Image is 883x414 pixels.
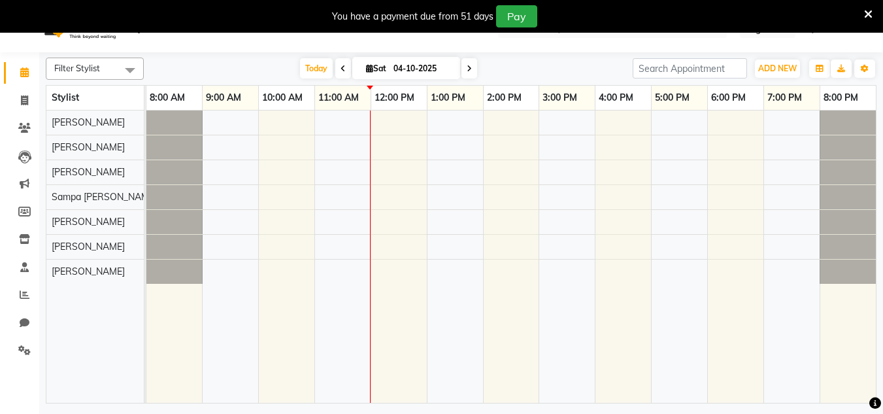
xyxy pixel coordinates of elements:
[820,88,861,107] a: 8:00 PM
[52,116,125,128] span: [PERSON_NAME]
[54,63,100,73] span: Filter Stylist
[146,88,188,107] a: 8:00 AM
[52,191,157,203] span: Sampa [PERSON_NAME]
[496,5,537,27] button: Pay
[300,58,333,78] span: Today
[390,59,455,78] input: 2025-10-04
[52,166,125,178] span: [PERSON_NAME]
[371,88,418,107] a: 12:00 PM
[484,88,525,107] a: 2:00 PM
[539,88,580,107] a: 3:00 PM
[808,23,816,35] a: 1
[758,63,797,73] span: ADD NEW
[52,216,125,228] span: [PERSON_NAME]
[259,88,306,107] a: 10:00 AM
[652,88,693,107] a: 5:00 PM
[427,88,469,107] a: 1:00 PM
[363,63,390,73] span: Sat
[595,88,637,107] a: 4:00 PM
[52,241,125,252] span: [PERSON_NAME]
[315,88,362,107] a: 11:00 AM
[633,58,747,78] input: Search Appointment
[52,266,125,277] span: [PERSON_NAME]
[708,88,749,107] a: 6:00 PM
[764,88,805,107] a: 7:00 PM
[203,88,244,107] a: 9:00 AM
[52,92,79,103] span: Stylist
[332,10,493,24] div: You have a payment due from 51 days
[52,141,125,153] span: [PERSON_NAME]
[755,60,800,78] button: ADD NEW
